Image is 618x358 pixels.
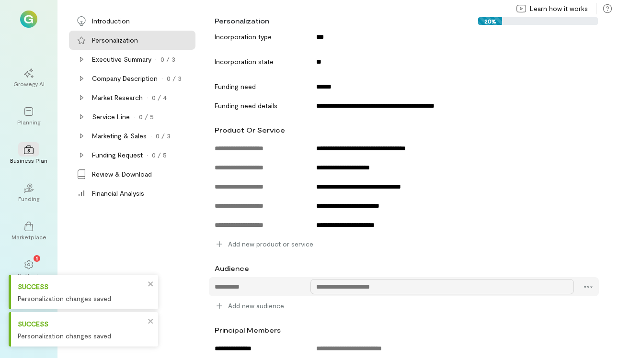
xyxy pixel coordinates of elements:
a: Business Plan [11,137,46,172]
div: 0 / 5 [139,112,154,122]
span: Add new audience [228,301,284,311]
div: Settings [18,271,40,279]
div: Personalization changes saved [18,293,145,303]
div: Company Description [92,74,158,83]
div: Funding Request [92,150,143,160]
div: Success [18,319,145,329]
button: close [148,316,154,326]
div: · [134,112,135,122]
a: Growegy AI [11,61,46,95]
div: Service Line [92,112,130,122]
div: 0 / 5 [152,150,167,160]
a: Settings [11,252,46,287]
button: close [148,279,154,289]
div: Incorporation type [209,29,307,42]
span: audience [215,264,249,272]
div: 0 / 3 [160,55,175,64]
div: · [155,55,157,64]
div: 0 / 3 [156,131,171,141]
a: Planning [11,99,46,134]
div: Market Research [92,93,143,102]
div: Executive Summary [92,55,151,64]
span: Add new product or service [228,239,313,249]
div: · [147,93,148,102]
div: Introduction [92,16,130,26]
div: Incorporation state [209,54,307,67]
div: 0 / 4 [152,93,167,102]
div: · [161,74,163,83]
div: Personalization [215,16,269,26]
div: Planning [17,118,40,126]
div: Business Plan [10,157,47,164]
div: Funding [18,195,39,202]
div: Funding need details [209,98,307,111]
div: Review & Download [92,169,152,179]
div: Funding need [209,79,307,91]
div: Marketing & Sales [92,131,147,141]
div: Personalization changes saved [18,331,145,341]
div: · [150,131,152,141]
a: Marketplace [11,214,46,248]
div: Marketplace [11,233,46,241]
div: 0 / 3 [167,74,182,83]
span: Learn how it works [530,4,588,13]
div: Growegy AI [13,80,45,88]
div: · [147,150,148,160]
span: Principal members [215,326,281,334]
div: Personalization [92,35,138,45]
span: 1 [36,254,38,262]
div: Success [18,281,145,291]
div: Financial Analysis [92,189,144,198]
a: Funding [11,176,46,210]
span: product or service [215,126,285,134]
